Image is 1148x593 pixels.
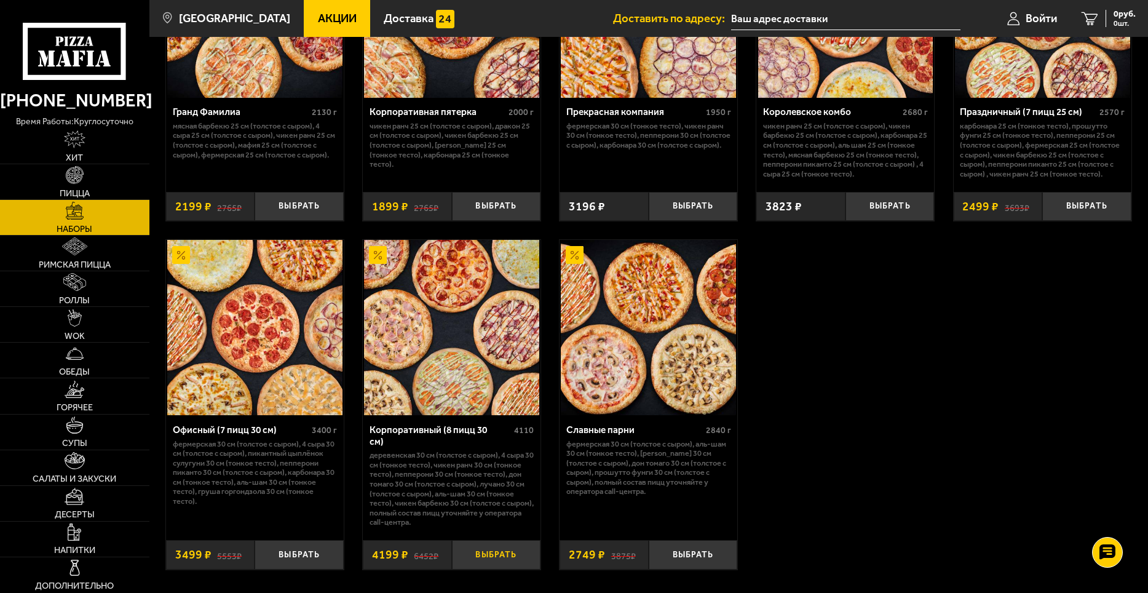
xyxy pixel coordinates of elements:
[763,121,928,178] p: Чикен Ранч 25 см (толстое с сыром), Чикен Барбекю 25 см (толстое с сыром), Карбонара 25 см (толст...
[436,10,454,28] img: 15daf4d41897b9f0e9f617042186c801.svg
[566,246,584,264] img: Акционный
[60,189,90,197] span: Пицца
[39,260,111,269] span: Римская пицца
[962,201,999,212] span: 2499 ₽
[1114,10,1136,18] span: 0 руб.
[649,540,738,570] button: Выбрать
[175,201,212,212] span: 2199 ₽
[414,549,438,560] s: 6452 ₽
[173,424,309,436] div: Офисный (7 пицц 30 см)
[66,153,83,162] span: Хит
[369,246,387,264] img: Акционный
[1026,13,1057,25] span: Войти
[384,13,433,25] span: Доставка
[766,201,802,212] span: 3823 ₽
[255,192,344,221] button: Выбрать
[370,121,534,169] p: Чикен Ранч 25 см (толстое с сыром), Дракон 25 см (толстое с сыром), Чикен Барбекю 25 см (толстое ...
[566,121,731,150] p: Фермерская 30 см (тонкое тесто), Чикен Ранч 30 см (тонкое тесто), Пепперони 30 см (толстое с сыро...
[731,7,960,30] input: Ваш адрес доставки
[172,246,190,264] img: Акционный
[363,240,540,415] a: АкционныйКорпоративный (8 пицц 30 см)
[903,107,928,117] span: 2680 г
[370,424,512,447] div: Корпоративный (8 пицц 30 см)
[173,121,338,159] p: Мясная Барбекю 25 см (толстое с сыром), 4 сыра 25 см (толстое с сыром), Чикен Ранч 25 см (толстое...
[566,106,703,118] div: Прекрасная компания
[59,296,90,304] span: Роллы
[1114,20,1136,27] span: 0 шт.
[217,201,242,212] s: 2765 ₽
[59,367,90,376] span: Обеды
[611,549,636,560] s: 3875 ₽
[55,510,95,519] span: Десерты
[706,107,731,117] span: 1950 г
[57,225,92,233] span: Наборы
[560,240,737,415] a: АкционныйСлавные парни
[370,450,534,527] p: Деревенская 30 см (толстое с сыром), 4 сыра 30 см (тонкое тесто), Чикен Ранч 30 см (тонкое тесто)...
[509,107,534,117] span: 2000 г
[763,106,900,118] div: Королевское комбо
[514,425,534,436] span: 4110
[706,425,731,436] span: 2840 г
[649,192,738,221] button: Выбрать
[452,540,541,570] button: Выбрать
[175,549,212,560] span: 3499 ₽
[65,332,85,340] span: WOK
[35,581,114,590] span: Дополнительно
[569,549,605,560] span: 2749 ₽
[960,121,1125,178] p: Карбонара 25 см (тонкое тесто), Прошутто Фунги 25 см (тонкое тесто), Пепперони 25 см (толстое с с...
[566,424,703,436] div: Славные парни
[845,192,935,221] button: Выбрать
[1005,201,1029,212] s: 3693 ₽
[1099,107,1125,117] span: 2570 г
[173,106,309,118] div: Гранд Фамилиа
[54,546,95,554] span: Напитки
[452,192,541,221] button: Выбрать
[960,106,1096,118] div: Праздничный (7 пицц 25 см)
[255,540,344,570] button: Выбрать
[613,13,731,25] span: Доставить по адресу:
[33,474,116,483] span: Салаты и закуски
[372,201,408,212] span: 1899 ₽
[62,439,87,447] span: Супы
[166,240,344,415] a: АкционныйОфисный (7 пицц 30 см)
[318,13,357,25] span: Акции
[167,240,342,415] img: Офисный (7 пицц 30 см)
[414,201,438,212] s: 2765 ₽
[312,425,337,436] span: 3400 г
[372,549,408,560] span: 4199 ₽
[179,13,290,25] span: [GEOGRAPHIC_DATA]
[566,439,731,496] p: Фермерская 30 см (толстое с сыром), Аль-Шам 30 см (тонкое тесто), [PERSON_NAME] 30 см (толстое с ...
[217,549,242,560] s: 5553 ₽
[370,106,506,118] div: Корпоративная пятерка
[561,240,736,415] img: Славные парни
[57,403,93,412] span: Горячее
[364,240,539,415] img: Корпоративный (8 пицц 30 см)
[173,439,338,506] p: Фермерская 30 см (толстое с сыром), 4 сыра 30 см (толстое с сыром), Пикантный цыплёнок сулугуни 3...
[312,107,337,117] span: 2130 г
[1042,192,1131,221] button: Выбрать
[569,201,605,212] span: 3196 ₽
